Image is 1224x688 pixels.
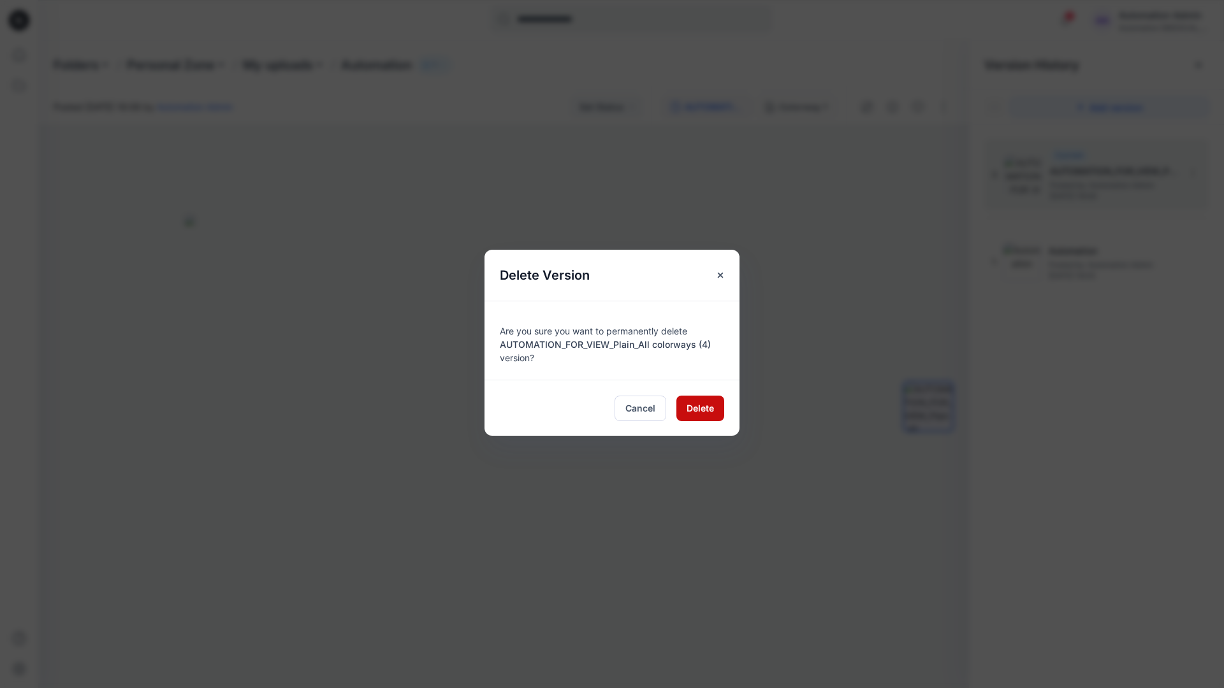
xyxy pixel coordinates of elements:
[500,317,724,364] div: Are you sure you want to permanently delete version?
[709,264,732,287] button: Close
[676,396,724,421] button: Delete
[615,396,666,421] button: Cancel
[484,250,605,301] h5: Delete Version
[625,401,655,415] span: Cancel
[687,401,714,415] span: Delete
[500,339,711,350] span: AUTOMATION_FOR_VIEW_Plain_All colorways (4)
